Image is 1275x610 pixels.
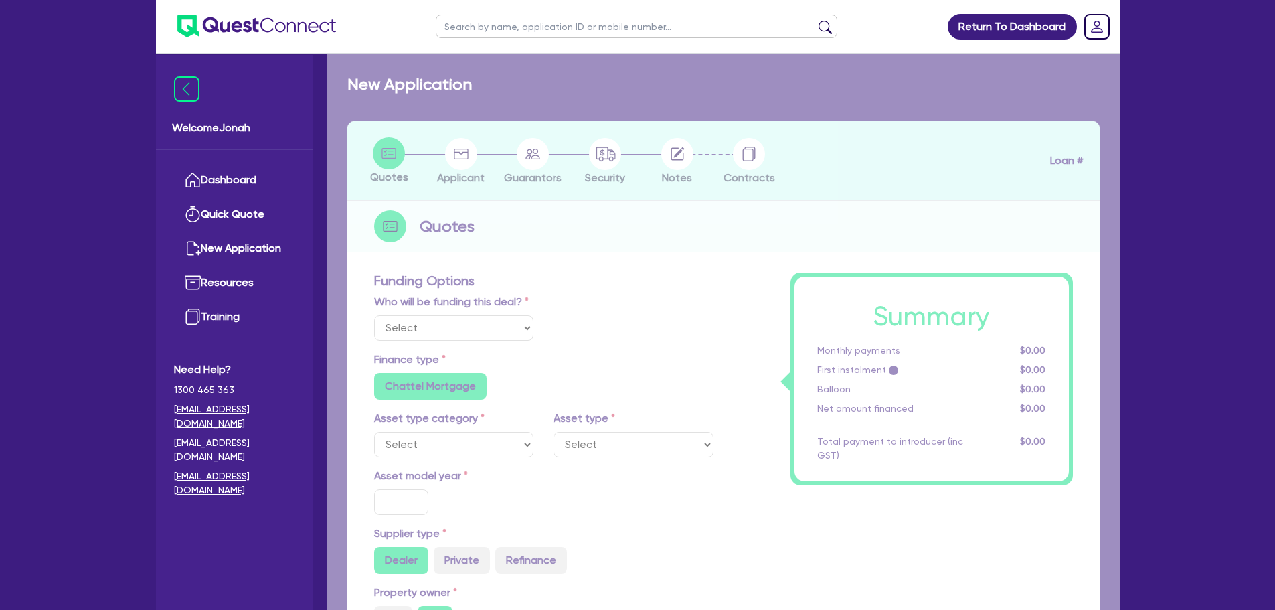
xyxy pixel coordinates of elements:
a: [EMAIL_ADDRESS][DOMAIN_NAME] [174,402,295,431]
span: Welcome Jonah [172,120,297,136]
a: Dashboard [174,163,295,198]
img: quest-connect-logo-blue [177,15,336,37]
a: [EMAIL_ADDRESS][DOMAIN_NAME] [174,469,295,498]
img: icon-menu-close [174,76,199,102]
a: Quick Quote [174,198,295,232]
span: Need Help? [174,362,295,378]
input: Search by name, application ID or mobile number... [436,15,837,38]
span: 1300 465 363 [174,383,295,397]
img: resources [185,275,201,291]
a: [EMAIL_ADDRESS][DOMAIN_NAME] [174,436,295,464]
a: Dropdown toggle [1080,9,1114,44]
a: New Application [174,232,295,266]
img: quick-quote [185,206,201,222]
img: training [185,309,201,325]
a: Return To Dashboard [948,14,1077,40]
img: new-application [185,240,201,256]
a: Training [174,300,295,334]
a: Resources [174,266,295,300]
